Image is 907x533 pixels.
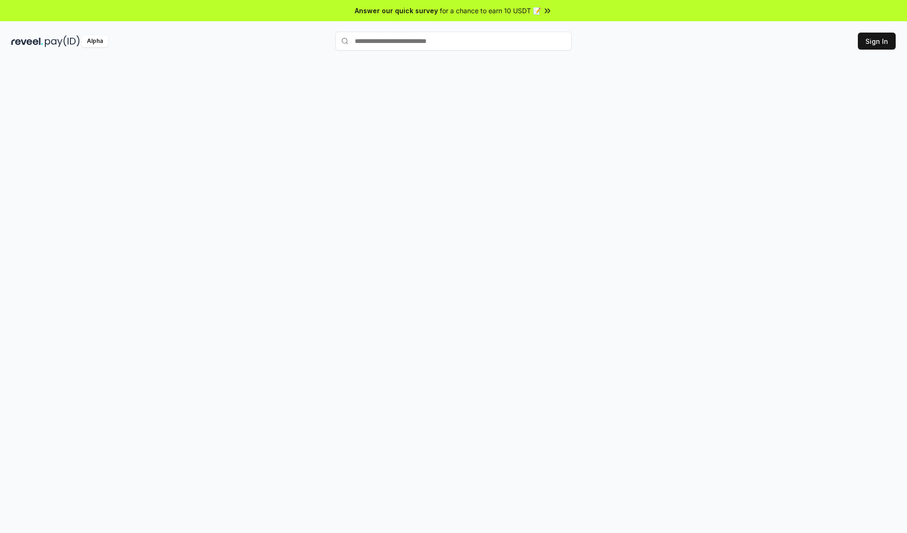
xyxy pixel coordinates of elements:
button: Sign In [858,33,896,50]
img: reveel_dark [11,35,43,47]
img: pay_id [45,35,80,47]
span: Answer our quick survey [355,6,438,16]
div: Alpha [82,35,108,47]
span: for a chance to earn 10 USDT 📝 [440,6,541,16]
